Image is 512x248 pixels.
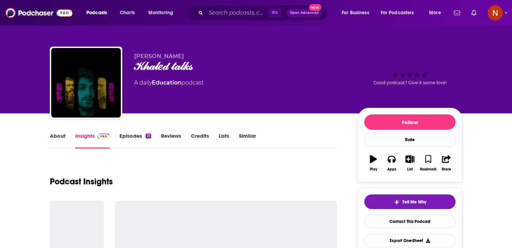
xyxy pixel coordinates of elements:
[134,53,184,59] span: [PERSON_NAME]
[82,7,116,18] button: open menu
[382,151,401,176] button: Apps
[429,8,441,18] span: More
[488,5,503,21] button: Show profile menu
[119,133,151,149] a: Episodes21
[342,8,369,18] span: For Business
[143,7,182,18] button: open menu
[148,8,173,18] span: Monitoring
[152,79,181,86] a: Education
[206,7,268,18] input: Search podcasts, credits, & more...
[287,9,322,17] button: Open AdvancedNew
[161,133,181,149] a: Reviews
[115,7,139,18] a: Charts
[420,167,436,171] div: Bookmark
[268,8,281,17] span: ⌘ K
[86,8,107,18] span: Podcasts
[120,8,135,18] span: Charts
[134,79,204,87] div: A daily podcast
[364,215,456,228] a: Contact This Podcast
[191,133,209,149] a: Credits
[468,7,479,19] a: Show notifications dropdown
[488,5,503,21] img: User Profile
[337,7,378,18] button: open menu
[239,133,256,149] a: Similar
[309,4,321,11] span: New
[364,194,456,209] button: tell me why sparkleTell Me Why
[50,133,65,149] a: About
[364,133,456,147] div: Rate
[50,176,113,187] h1: Podcast Insights
[290,11,319,15] span: Open Advanced
[488,5,503,21] span: Logged in as AdelNBM
[419,151,437,176] button: Bookmark
[401,151,419,176] button: List
[387,167,396,171] div: Apps
[364,114,456,130] button: Follow
[51,48,121,118] img: 𝒦𝒽𝒶𝓁𝑒𝒹 𝓉𝒶𝓁𝓀𝓈
[442,167,451,171] div: Share
[373,80,447,85] span: Good podcast? Give it some love!
[381,8,414,18] span: For Podcasters
[98,134,110,139] img: Podchaser Pro
[370,167,377,171] div: Play
[193,5,334,21] div: Search podcasts, credits, & more...
[394,199,399,205] img: tell me why sparkle
[75,133,110,149] a: InsightsPodchaser Pro
[358,53,462,96] div: Good podcast? Give it some love!
[219,133,229,149] a: Lists
[376,7,424,18] button: open menu
[437,151,456,176] button: Share
[424,7,450,18] button: open menu
[407,167,413,171] div: List
[402,199,426,205] span: Tell Me Why
[6,6,72,19] img: Podchaser - Follow, Share and Rate Podcasts
[451,7,463,19] a: Show notifications dropdown
[364,234,456,247] button: Export One-Sheet
[146,134,151,138] div: 21
[364,151,382,176] button: Play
